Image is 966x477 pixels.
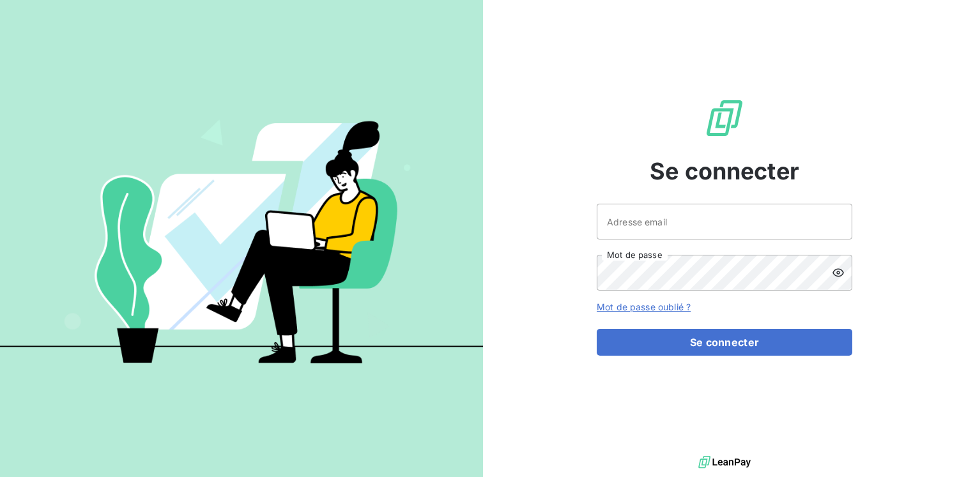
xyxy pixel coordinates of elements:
img: logo [698,453,751,472]
img: Logo LeanPay [704,98,745,139]
a: Mot de passe oublié ? [597,301,691,312]
span: Se connecter [650,154,799,188]
button: Se connecter [597,329,852,356]
input: placeholder [597,204,852,239]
